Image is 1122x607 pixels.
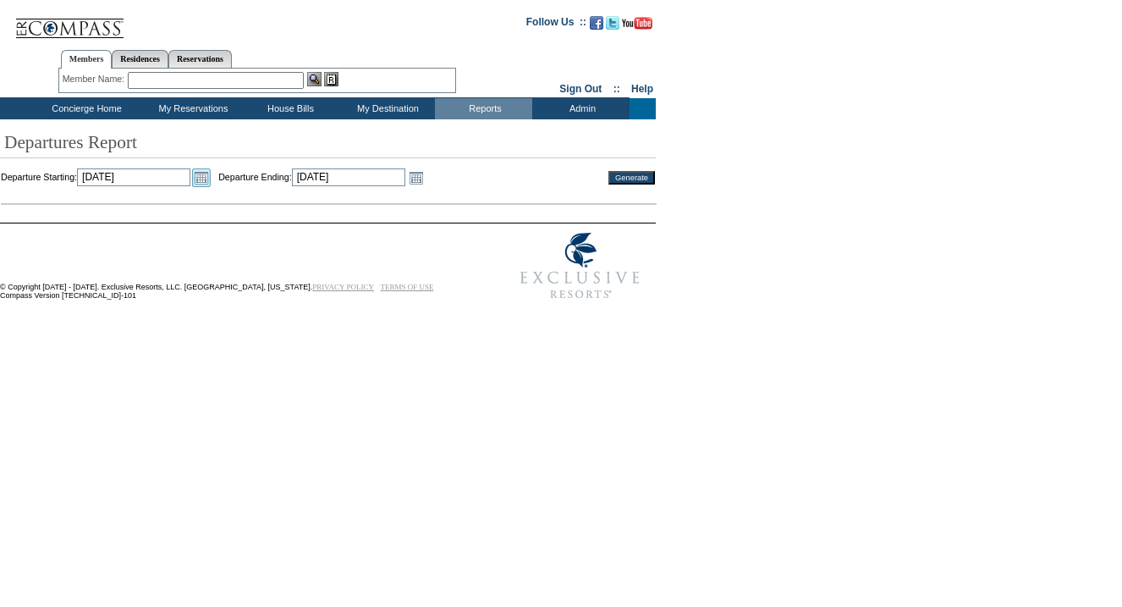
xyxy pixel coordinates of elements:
[622,17,652,30] img: Subscribe to our YouTube Channel
[27,98,143,119] td: Concierge Home
[14,4,124,39] img: Compass Home
[143,98,240,119] td: My Reservations
[622,21,652,31] a: Subscribe to our YouTube Channel
[606,16,619,30] img: Follow us on Twitter
[112,50,168,68] a: Residences
[504,223,656,308] img: Exclusive Resorts
[532,98,630,119] td: Admin
[381,283,434,291] a: TERMS OF USE
[240,98,338,119] td: House Bills
[168,50,232,68] a: Reservations
[312,283,374,291] a: PRIVACY POLICY
[63,72,128,86] div: Member Name:
[324,72,338,86] img: Reservations
[526,14,586,35] td: Follow Us ::
[338,98,435,119] td: My Destination
[631,83,653,95] a: Help
[606,21,619,31] a: Follow us on Twitter
[590,21,603,31] a: Become our fan on Facebook
[307,72,322,86] img: View
[590,16,603,30] img: Become our fan on Facebook
[608,171,655,185] input: Generate
[613,83,620,95] span: ::
[435,98,532,119] td: Reports
[559,83,602,95] a: Sign Out
[192,168,211,187] a: Open the calendar popup.
[61,50,113,69] a: Members
[1,168,590,187] td: Departure Starting: Departure Ending:
[407,168,426,187] a: Open the calendar popup.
